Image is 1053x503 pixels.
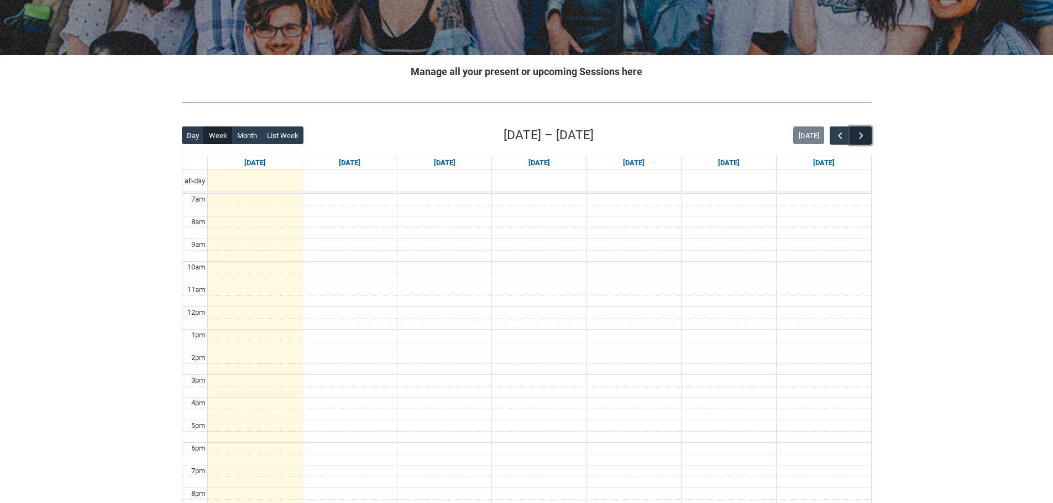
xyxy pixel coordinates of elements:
a: Go to September 11, 2025 [621,156,647,170]
div: 10am [185,262,207,273]
span: all-day [182,176,207,187]
div: 2pm [189,352,207,363]
button: Week [203,126,232,144]
h2: [DATE] – [DATE] [504,126,594,145]
button: [DATE] [793,126,824,144]
div: 11am [185,284,207,295]
a: Go to September 8, 2025 [337,156,363,170]
div: 8pm [189,488,207,499]
a: Go to September 13, 2025 [811,156,837,170]
button: Day [182,126,205,144]
button: Month [232,126,262,144]
div: 8am [189,216,207,227]
div: 3pm [189,375,207,386]
a: Go to September 12, 2025 [716,156,742,170]
div: 6pm [189,443,207,454]
a: Go to September 7, 2025 [242,156,268,170]
button: Previous Week [830,126,851,145]
div: 4pm [189,398,207,409]
img: REDU_GREY_LINE [182,97,872,108]
button: Next Week [850,126,871,145]
div: 7pm [189,465,207,476]
a: Go to September 9, 2025 [432,156,458,170]
a: Go to September 10, 2025 [526,156,552,170]
div: 7am [189,194,207,205]
div: 5pm [189,420,207,431]
div: 1pm [189,330,207,341]
button: List Week [261,126,303,144]
h2: Manage all your present or upcoming Sessions here [182,64,872,79]
div: 9am [189,239,207,250]
div: 12pm [185,307,207,318]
